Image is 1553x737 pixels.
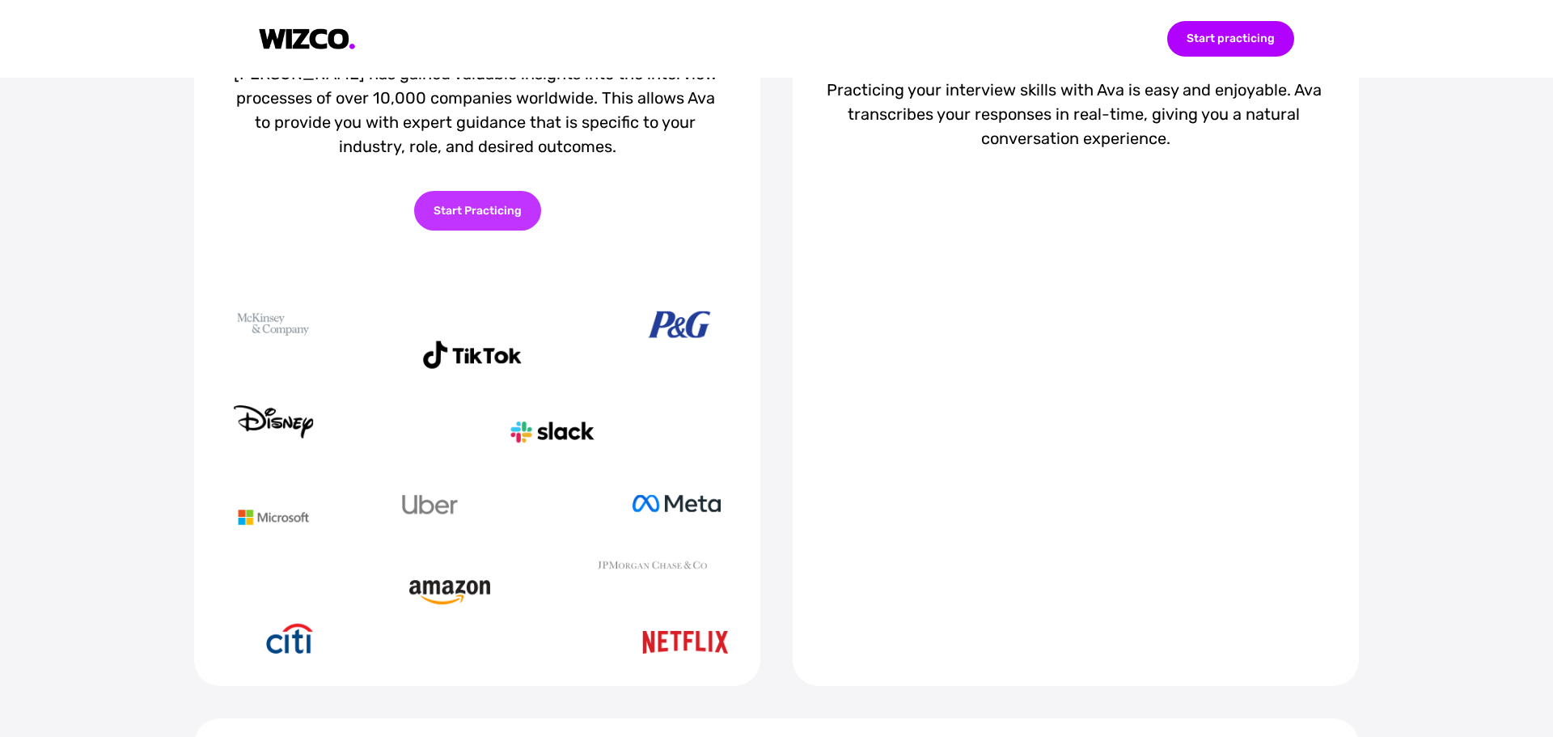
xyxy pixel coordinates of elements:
div: With an extensive track record of successful sessions, [PERSON_NAME] has gained valuable insights... [226,37,728,159]
img: rersonalize [226,309,728,654]
div: Practicing your interview skills with Ava is easy and enjoyable. Ava transcribes your responses i... [825,78,1327,150]
img: logo [259,28,356,50]
div: Start practicing [1167,21,1294,57]
div: Start Practicing [414,191,541,231]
